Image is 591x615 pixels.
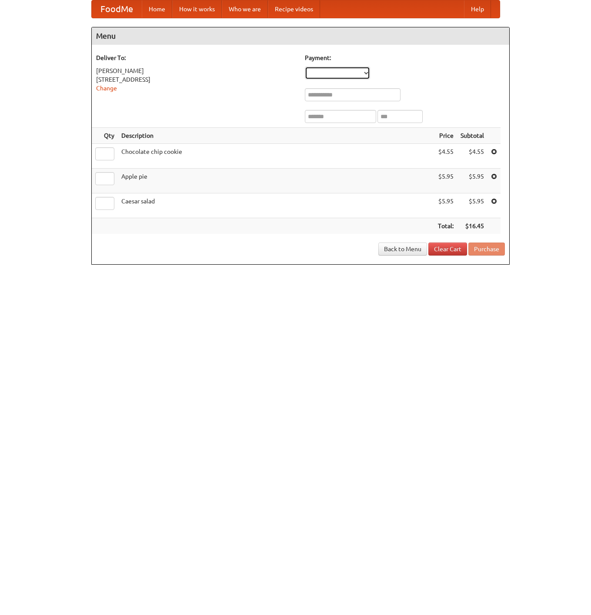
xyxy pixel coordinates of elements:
a: Who we are [222,0,268,18]
td: Apple pie [118,169,434,193]
h5: Payment: [305,53,505,62]
th: Qty [92,128,118,144]
a: FoodMe [92,0,142,18]
a: Help [464,0,491,18]
th: Subtotal [457,128,487,144]
th: Price [434,128,457,144]
div: [PERSON_NAME] [96,66,296,75]
a: How it works [172,0,222,18]
td: $5.95 [434,169,457,193]
td: $5.95 [457,193,487,218]
td: $5.95 [457,169,487,193]
td: $4.55 [434,144,457,169]
button: Purchase [468,243,505,256]
a: Clear Cart [428,243,467,256]
a: Back to Menu [378,243,427,256]
td: Caesar salad [118,193,434,218]
th: $16.45 [457,218,487,234]
th: Description [118,128,434,144]
a: Change [96,85,117,92]
a: Home [142,0,172,18]
a: Recipe videos [268,0,320,18]
div: [STREET_ADDRESS] [96,75,296,84]
td: $4.55 [457,144,487,169]
h4: Menu [92,27,509,45]
td: Chocolate chip cookie [118,144,434,169]
h5: Deliver To: [96,53,296,62]
td: $5.95 [434,193,457,218]
th: Total: [434,218,457,234]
